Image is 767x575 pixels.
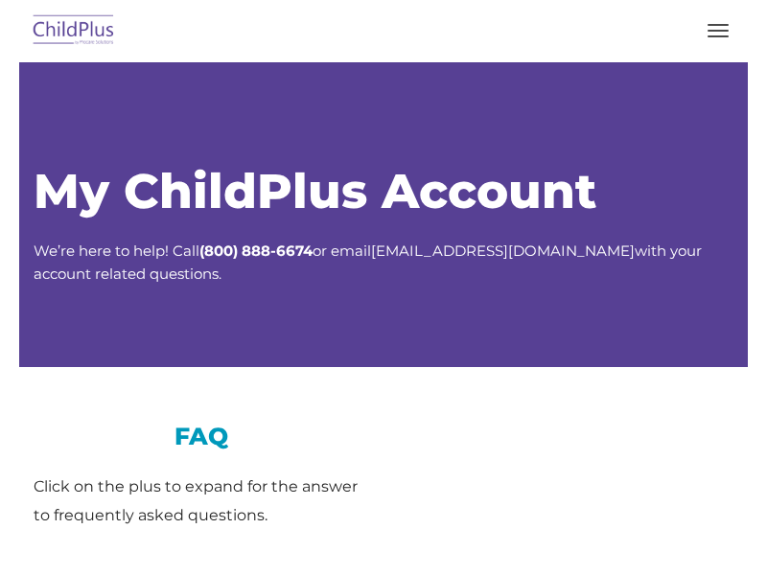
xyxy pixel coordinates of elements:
div: Click on the plus to expand for the answer to frequently asked questions. [34,472,369,530]
span: My ChildPlus Account [34,162,596,220]
a: [EMAIL_ADDRESS][DOMAIN_NAME] [371,241,635,260]
h3: FAQ [34,425,369,448]
img: ChildPlus by Procare Solutions [29,9,119,54]
strong: ( [199,241,204,260]
strong: 800) 888-6674 [204,241,313,260]
span: We’re here to help! Call or email with your account related questions. [34,241,702,283]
